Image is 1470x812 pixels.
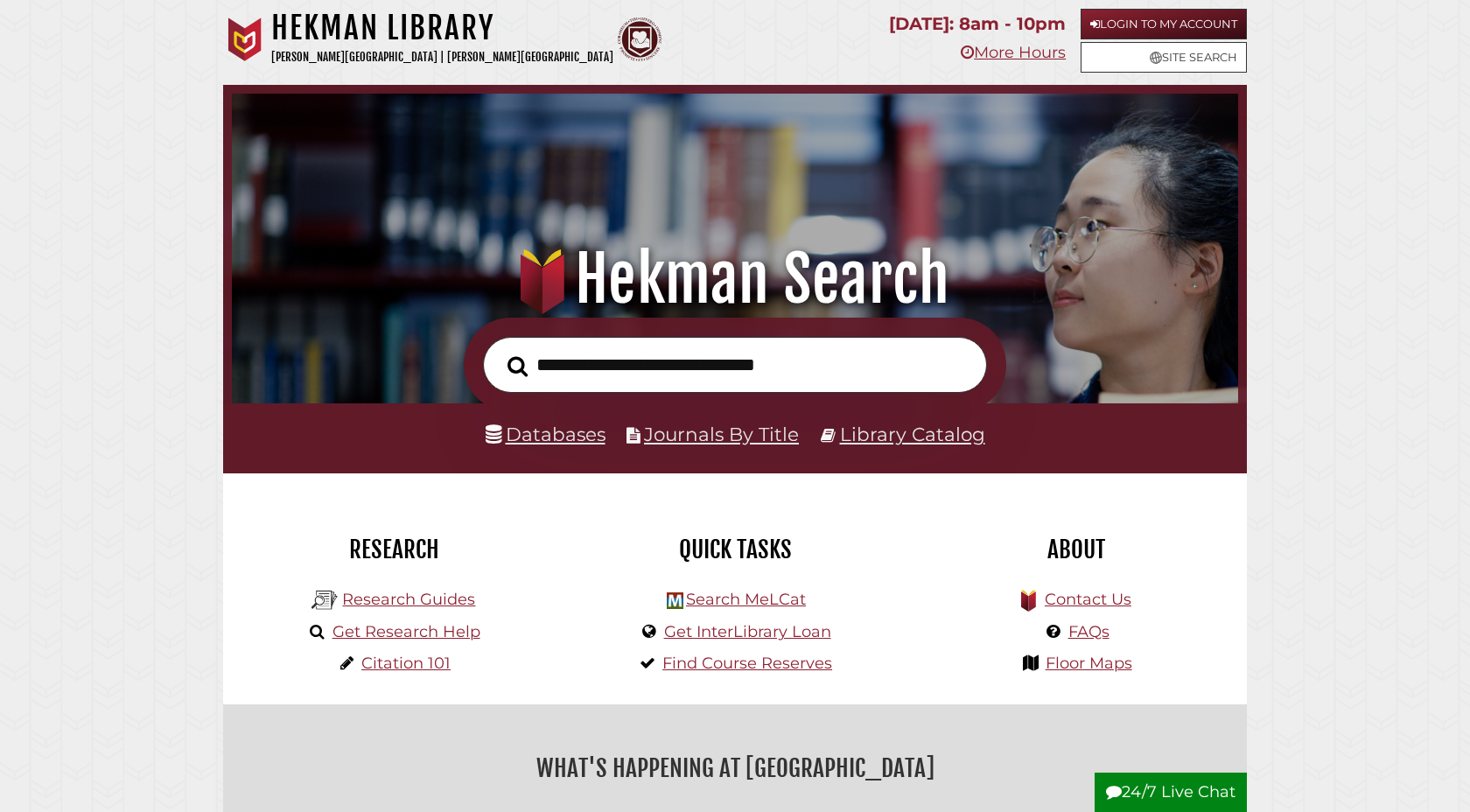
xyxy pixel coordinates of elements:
[486,423,605,445] a: Databases
[271,9,613,47] h1: Hekman Library
[889,9,1066,39] p: [DATE]: 8am - 10pm
[840,423,985,445] a: Library Catalog
[236,748,1234,788] h2: What's Happening at [GEOGRAPHIC_DATA]
[499,351,536,382] button: Search
[1068,622,1109,641] a: FAQs
[919,535,1234,564] h2: About
[664,622,831,641] a: Get InterLibrary Loan
[311,587,338,613] img: Hekman Library Logo
[644,423,799,445] a: Journals By Title
[662,654,832,673] a: Find Course Reserves
[507,355,528,377] i: Search
[686,590,806,609] a: Search MeLCat
[961,43,1066,62] a: More Hours
[667,592,683,609] img: Hekman Library Logo
[236,535,551,564] h2: Research
[577,535,892,564] h2: Quick Tasks
[271,47,613,67] p: [PERSON_NAME][GEOGRAPHIC_DATA] | [PERSON_NAME][GEOGRAPHIC_DATA]
[361,654,451,673] a: Citation 101
[254,241,1216,318] h1: Hekman Search
[223,17,267,61] img: Calvin University
[618,17,661,61] img: Calvin Theological Seminary
[1045,590,1131,609] a: Contact Us
[1081,42,1247,73] a: Site Search
[1046,654,1132,673] a: Floor Maps
[1081,9,1247,39] a: Login to My Account
[332,622,480,641] a: Get Research Help
[342,590,475,609] a: Research Guides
